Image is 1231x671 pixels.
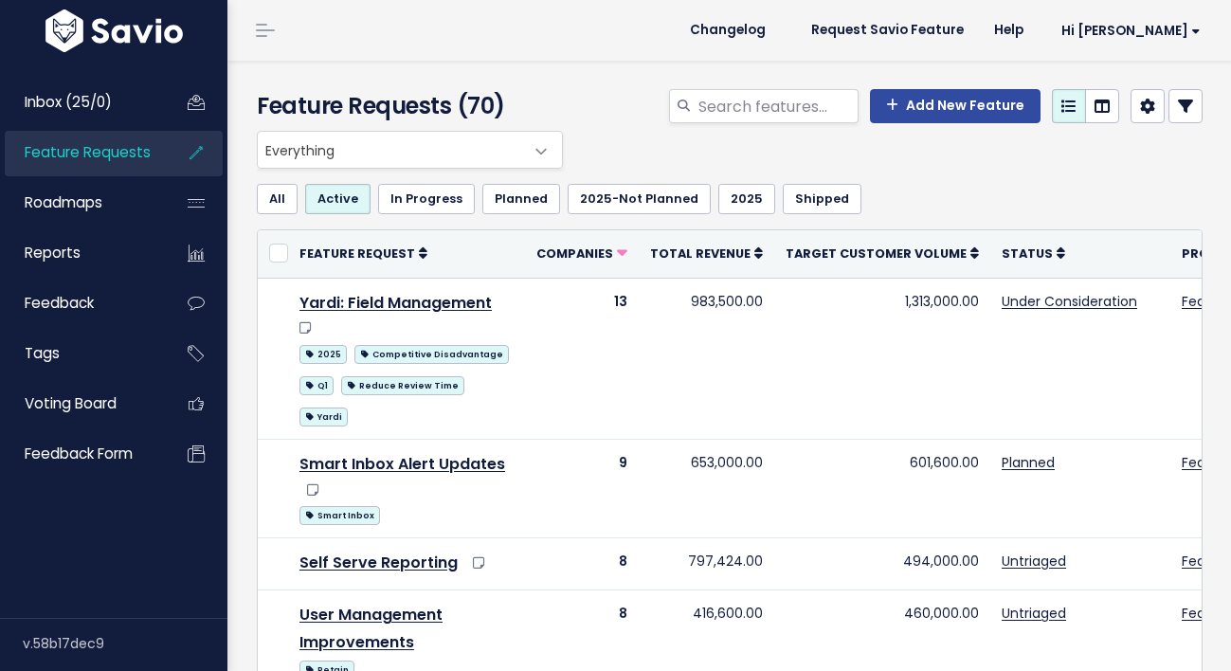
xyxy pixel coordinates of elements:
[257,131,563,169] span: Everything
[774,440,990,538] td: 601,600.00
[796,16,979,45] a: Request Savio Feature
[299,345,347,364] span: 2025
[299,376,334,395] span: Q1
[257,184,1203,214] ul: Filter feature requests
[5,231,157,275] a: Reports
[25,243,81,263] span: Reports
[639,440,774,538] td: 653,000.00
[568,184,711,214] a: 2025-Not Planned
[639,278,774,440] td: 983,500.00
[25,293,94,313] span: Feedback
[299,453,505,475] a: Smart Inbox Alert Updates
[299,372,334,396] a: Q1
[979,16,1039,45] a: Help
[525,278,639,440] td: 13
[378,184,475,214] a: In Progress
[774,538,990,590] td: 494,000.00
[25,444,133,463] span: Feedback form
[525,440,639,538] td: 9
[25,92,112,112] span: Inbox (25/0)
[5,81,157,124] a: Inbox (25/0)
[5,432,157,476] a: Feedback form
[25,192,102,212] span: Roadmaps
[718,184,775,214] a: 2025
[536,245,613,262] span: Companies
[5,382,157,426] a: Voting Board
[299,506,380,525] span: Smart Inbox
[1061,24,1201,38] span: Hi [PERSON_NAME]
[25,343,60,363] span: Tags
[354,341,509,365] a: Competitive Disadvantage
[525,538,639,590] td: 8
[870,89,1041,123] a: Add New Feature
[23,619,227,668] div: v.58b17dec9
[5,332,157,375] a: Tags
[1039,16,1216,45] a: Hi [PERSON_NAME]
[650,245,751,262] span: Total Revenue
[299,552,458,573] a: Self Serve Reporting
[25,142,151,162] span: Feature Requests
[341,376,464,395] span: Reduce Review Time
[1002,245,1053,262] span: Status
[5,281,157,325] a: Feedback
[299,292,492,314] a: Yardi: Field Management
[299,408,348,426] span: Yardi
[690,24,766,37] span: Changelog
[299,502,380,526] a: Smart Inbox
[5,181,157,225] a: Roadmaps
[650,244,763,263] a: Total Revenue
[305,184,371,214] a: Active
[299,245,415,262] span: Feature Request
[786,245,967,262] span: Target Customer Volume
[774,278,990,440] td: 1,313,000.00
[783,184,861,214] a: Shipped
[5,131,157,174] a: Feature Requests
[354,345,509,364] span: Competitive Disadvantage
[1002,604,1066,623] a: Untriaged
[258,132,524,168] span: Everything
[1002,453,1055,472] a: Planned
[25,393,117,413] span: Voting Board
[1002,292,1137,311] a: Under Consideration
[482,184,560,214] a: Planned
[299,404,348,427] a: Yardi
[639,538,774,590] td: 797,424.00
[786,244,979,263] a: Target Customer Volume
[299,604,443,653] a: User Management Improvements
[299,341,347,365] a: 2025
[299,244,427,263] a: Feature Request
[536,244,627,263] a: Companies
[257,184,298,214] a: All
[341,372,464,396] a: Reduce Review Time
[41,9,188,52] img: logo-white.9d6f32f41409.svg
[697,89,859,123] input: Search features...
[1002,552,1066,571] a: Untriaged
[1002,244,1065,263] a: Status
[257,89,553,123] h4: Feature Requests (70)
